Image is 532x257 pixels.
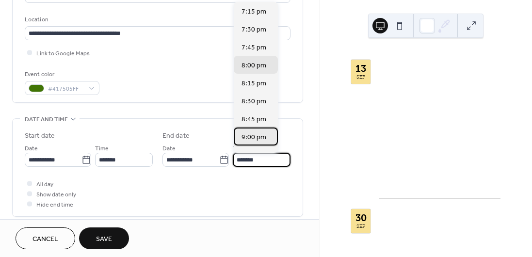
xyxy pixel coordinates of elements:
[379,235,387,247] div: ​
[419,97,446,109] span: 11:00pm
[242,7,266,17] span: 7:15 pm
[390,224,413,235] span: [DATE]
[379,97,387,109] div: ​
[162,131,190,141] div: End date
[36,179,53,190] span: All day
[25,131,55,141] div: Start date
[32,234,58,244] span: Cancel
[242,150,266,161] span: 9:15 pm
[390,86,413,97] span: [DATE]
[379,120,387,132] div: ​
[356,225,365,229] div: Sep
[242,96,266,107] span: 8:30 pm
[390,235,415,247] span: 7:30pm
[419,235,444,247] span: 9:00pm
[162,144,176,154] span: Date
[356,75,365,80] div: Sep
[415,97,419,109] span: -
[25,69,97,80] div: Event color
[36,200,73,210] span: Hide end time
[242,132,266,143] span: 9:00 pm
[25,114,68,125] span: Date and time
[95,144,109,154] span: Time
[355,213,367,223] div: 30
[390,122,419,129] a: TICKETS
[379,109,387,121] div: ​
[379,86,387,97] div: ​
[390,97,415,109] span: 7:30pm
[379,59,463,79] a: Flappers Comedy Club BIRTHDAY SHOWS!!
[25,15,289,25] div: Location
[36,48,90,59] span: Link to Google Maps
[390,109,500,121] a: [STREET_ADDRESS] [GEOGRAPHIC_DATA]
[36,190,76,200] span: Show date only
[233,144,246,154] span: Time
[242,61,266,71] span: 8:00 pm
[242,25,266,35] span: 7:30 pm
[16,227,75,249] button: Cancel
[48,84,84,94] span: #417505FF
[79,227,129,249] button: Save
[242,79,266,89] span: 8:15 pm
[379,209,463,217] a: Flappers Comedy Club
[415,235,419,247] span: -
[355,64,366,73] div: 13
[242,43,266,53] span: 7:45 pm
[379,224,387,235] div: ​
[25,144,38,154] span: Date
[379,139,500,190] div: Helping to celebrate Flappers 15th Birthday! 2 Shows in the [GEOGRAPHIC_DATA]. 7:30 & 9:30. Doing...
[96,234,112,244] span: Save
[242,114,266,125] span: 8:45 pm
